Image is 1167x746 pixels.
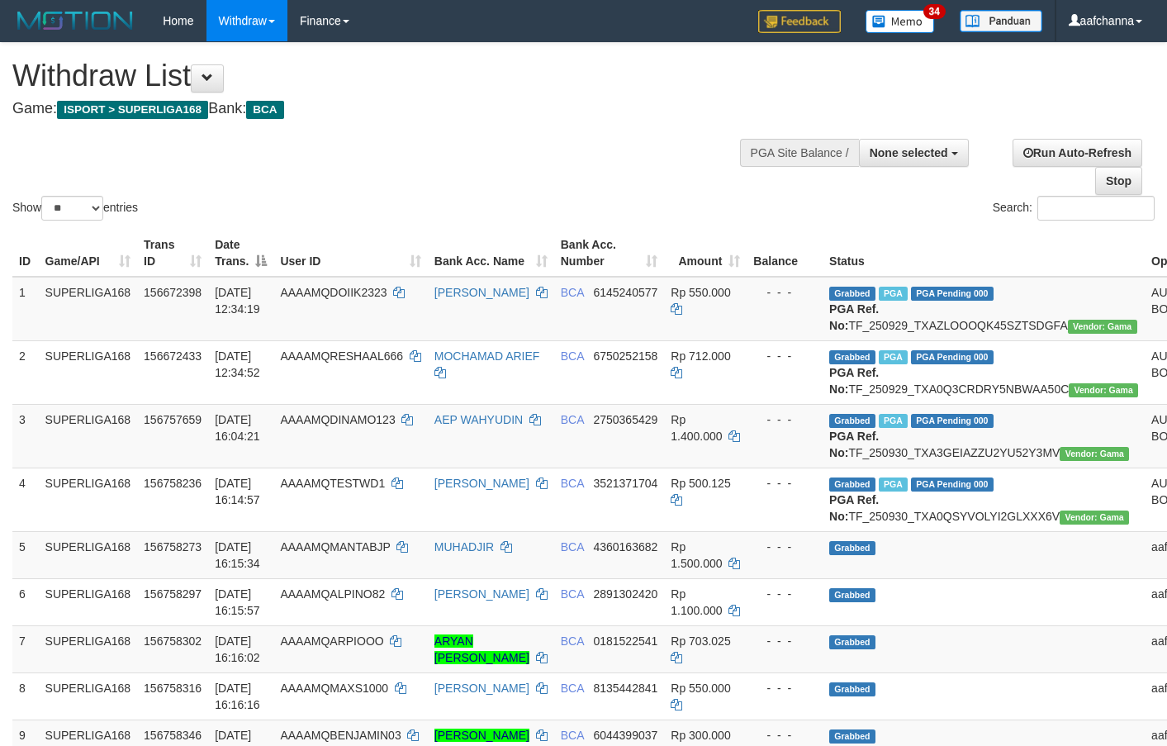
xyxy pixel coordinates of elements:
th: Status [823,230,1145,277]
th: ID [12,230,39,277]
span: AAAAMQTESTWD1 [280,477,385,490]
td: SUPERLIGA168 [39,531,138,578]
span: Rp 1.400.000 [671,413,722,443]
span: Copy 2891302420 to clipboard [593,587,657,601]
span: AAAAMQDOIIK2323 [280,286,387,299]
div: PGA Site Balance / [740,139,859,167]
span: Rp 712.000 [671,349,730,363]
div: - - - [753,727,816,744]
span: Rp 500.125 [671,477,730,490]
div: - - - [753,680,816,696]
span: Grabbed [829,729,875,744]
img: MOTION_logo.png [12,8,138,33]
td: 2 [12,340,39,404]
span: Copy 4360163682 to clipboard [593,540,657,554]
td: SUPERLIGA168 [39,277,138,341]
img: Button%20Memo.svg [866,10,935,33]
div: - - - [753,586,816,602]
span: ISPORT > SUPERLIGA168 [57,101,208,119]
span: AAAAMQALPINO82 [280,587,385,601]
span: Grabbed [829,478,875,492]
input: Search: [1037,196,1155,221]
td: 1 [12,277,39,341]
span: Grabbed [829,635,875,649]
div: - - - [753,411,816,428]
a: [PERSON_NAME] [434,587,529,601]
span: 156672398 [144,286,202,299]
span: [DATE] 16:16:16 [215,682,260,711]
td: 8 [12,672,39,720]
span: 156758302 [144,634,202,648]
img: Feedback.jpg [758,10,841,33]
div: - - - [753,348,816,364]
span: AAAAMQDINAMO123 [280,413,395,426]
span: 156757659 [144,413,202,426]
td: 7 [12,625,39,672]
span: Rp 1.100.000 [671,587,722,617]
td: TF_250930_TXA0QSYVOLYI2GLXXX6V [823,468,1145,531]
th: User ID: activate to sort column ascending [273,230,427,277]
a: MUHADJIR [434,540,494,554]
span: 156758316 [144,682,202,695]
th: Game/API: activate to sort column ascending [39,230,138,277]
span: Copy 6750252158 to clipboard [593,349,657,363]
span: Vendor URL: https://trx31.1velocity.biz [1060,511,1129,525]
span: Vendor URL: https://trx31.1velocity.biz [1068,320,1137,334]
span: BCA [561,349,584,363]
div: - - - [753,633,816,649]
td: 4 [12,468,39,531]
b: PGA Ref. No: [829,366,879,396]
button: None selected [859,139,969,167]
span: Copy 2750365429 to clipboard [593,413,657,426]
span: Rp 300.000 [671,729,730,742]
span: AAAAMQARPIOOO [280,634,383,648]
th: Balance [747,230,823,277]
span: Rp 550.000 [671,682,730,695]
span: 156758273 [144,540,202,554]
span: 156758297 [144,587,202,601]
span: 156672433 [144,349,202,363]
span: Grabbed [829,414,875,428]
span: Copy 6145240577 to clipboard [593,286,657,299]
th: Date Trans.: activate to sort column descending [208,230,273,277]
span: PGA Pending [911,414,994,428]
a: AEP WAHYUDIN [434,413,523,426]
span: PGA Pending [911,287,994,301]
span: [DATE] 12:34:19 [215,286,260,316]
span: Grabbed [829,287,875,301]
td: 3 [12,404,39,468]
b: PGA Ref. No: [829,493,879,523]
a: [PERSON_NAME] [434,477,529,490]
td: SUPERLIGA168 [39,625,138,672]
label: Show entries [12,196,138,221]
span: BCA [561,286,584,299]
span: Grabbed [829,350,875,364]
select: Showentries [41,196,103,221]
td: SUPERLIGA168 [39,578,138,625]
span: [DATE] 16:14:57 [215,477,260,506]
div: - - - [753,284,816,301]
span: Copy 8135442841 to clipboard [593,682,657,695]
span: Copy 3521371704 to clipboard [593,477,657,490]
h1: Withdraw List [12,59,761,93]
span: Grabbed [829,541,875,555]
td: SUPERLIGA168 [39,672,138,720]
span: AAAAMQMANTABJP [280,540,390,554]
a: [PERSON_NAME] [434,682,529,695]
td: TF_250929_TXA0Q3CRDRY5NBWAA50C [823,340,1145,404]
span: AAAAMQMAXS1000 [280,682,388,695]
span: 156758236 [144,477,202,490]
span: BCA [561,682,584,695]
a: MOCHAMAD ARIEF [434,349,540,363]
span: Rp 550.000 [671,286,730,299]
span: BCA [246,101,283,119]
td: TF_250930_TXA3GEIAZZU2YU52Y3MV [823,404,1145,468]
b: PGA Ref. No: [829,302,879,332]
span: BCA [561,729,584,742]
span: Rp 1.500.000 [671,540,722,570]
td: 6 [12,578,39,625]
td: SUPERLIGA168 [39,340,138,404]
th: Trans ID: activate to sort column ascending [137,230,208,277]
span: BCA [561,477,584,490]
span: Rp 703.025 [671,634,730,648]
